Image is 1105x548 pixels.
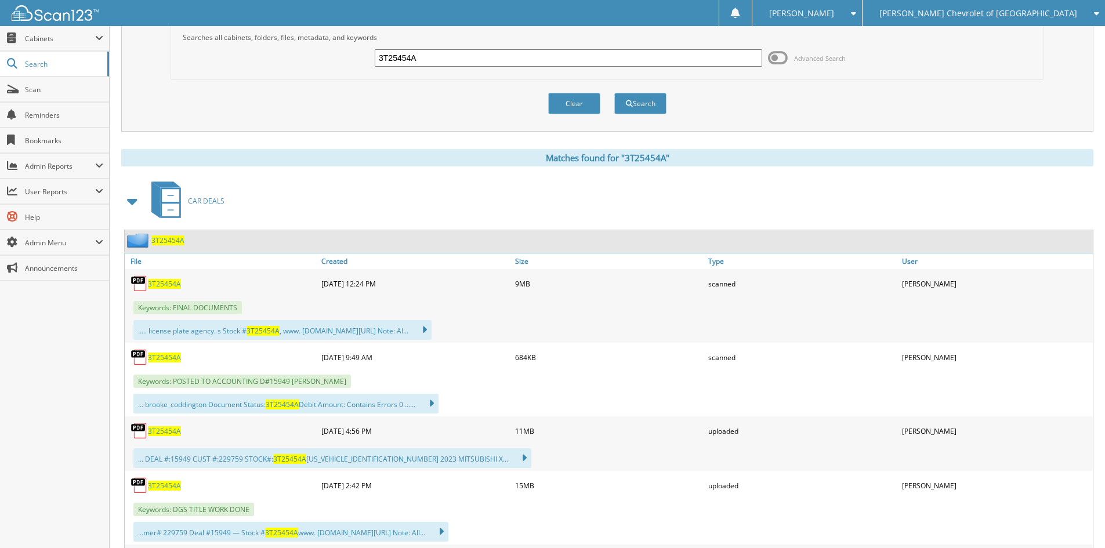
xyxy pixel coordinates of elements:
[265,528,298,538] span: 3T25454A
[705,272,899,295] div: scanned
[318,346,512,369] div: [DATE] 9:49 AM
[25,85,103,95] span: Scan
[705,346,899,369] div: scanned
[266,400,299,409] span: 3T25454A
[899,253,1093,269] a: User
[148,279,181,289] a: 3T25454A
[548,93,600,114] button: Clear
[705,253,899,269] a: Type
[133,301,242,314] span: Keywords: FINAL DOCUMENTS
[133,375,351,388] span: Keywords: POSTED TO ACCOUNTING D#15949 [PERSON_NAME]
[133,448,531,468] div: ... DEAL #:15949 CUST #:229759 STOCK#: [US_VEHICLE_IDENTIFICATION_NUMBER] 2023 MITSUBISHI X...
[133,503,254,516] span: Keywords: DGS TITLE WORK DONE
[25,34,95,43] span: Cabinets
[125,253,318,269] a: File
[25,263,103,273] span: Announcements
[177,32,1038,42] div: Searches all cabinets, folders, files, metadata, and keywords
[512,346,706,369] div: 684KB
[133,320,432,340] div: ..... license plate agency. s Stock # , www. [DOMAIN_NAME][URL] Note: Al...
[127,233,151,248] img: folder2.png
[148,353,181,362] a: 3T25454A
[273,454,306,464] span: 3T25454A
[614,93,666,114] button: Search
[512,253,706,269] a: Size
[705,419,899,442] div: uploaded
[899,272,1093,295] div: [PERSON_NAME]
[148,426,181,436] a: 3T25454A
[25,238,95,248] span: Admin Menu
[318,419,512,442] div: [DATE] 4:56 PM
[318,253,512,269] a: Created
[318,474,512,497] div: [DATE] 2:42 PM
[151,235,184,245] a: 3T25454A
[25,59,102,69] span: Search
[133,522,448,542] div: ...mer# 229759 Deal #15949 — Stock # www. [DOMAIN_NAME][URL] Note: All...
[512,474,706,497] div: 15MB
[25,187,95,197] span: User Reports
[131,477,148,494] img: PDF.png
[705,474,899,497] div: uploaded
[133,394,439,413] div: ... brooke_coddington Document Status: Debit Amount: Contains Errors 0 ......
[25,212,103,222] span: Help
[879,10,1077,17] span: [PERSON_NAME] Chevrolet of [GEOGRAPHIC_DATA]
[144,178,224,224] a: CAR DEALS
[121,149,1093,166] div: Matches found for "3T25454A"
[131,275,148,292] img: PDF.png
[12,5,99,21] img: scan123-logo-white.svg
[1047,492,1105,548] iframe: Chat Widget
[188,196,224,206] span: CAR DEALS
[769,10,834,17] span: [PERSON_NAME]
[899,346,1093,369] div: [PERSON_NAME]
[794,54,846,63] span: Advanced Search
[25,136,103,146] span: Bookmarks
[25,161,95,171] span: Admin Reports
[131,349,148,366] img: PDF.png
[899,474,1093,497] div: [PERSON_NAME]
[247,326,280,336] span: 3T25454A
[899,419,1093,442] div: [PERSON_NAME]
[318,272,512,295] div: [DATE] 12:24 PM
[148,481,181,491] a: 3T25454A
[512,419,706,442] div: 11MB
[131,422,148,440] img: PDF.png
[512,272,706,295] div: 9MB
[25,110,103,120] span: Reminders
